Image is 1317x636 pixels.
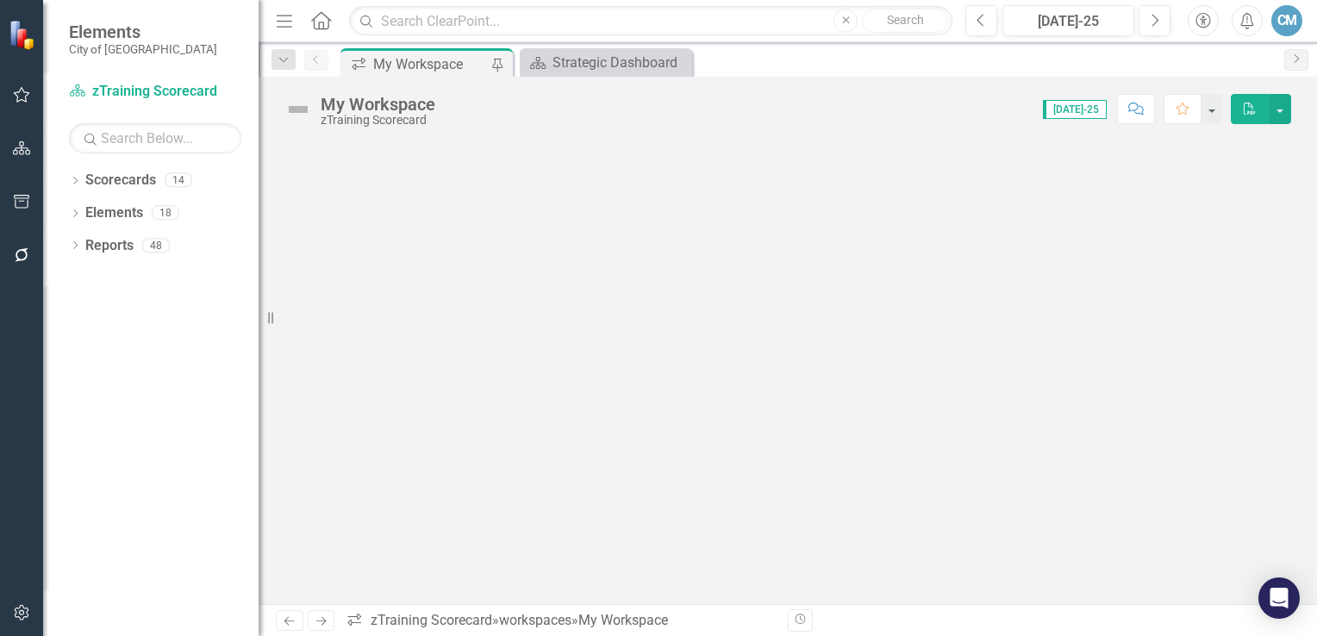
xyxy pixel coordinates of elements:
[1258,577,1300,619] div: Open Intercom Messenger
[552,52,688,73] div: Strategic Dashboard
[349,6,952,36] input: Search ClearPoint...
[862,9,948,33] button: Search
[524,52,688,73] a: Strategic Dashboard
[371,612,492,628] a: zTraining Scorecard
[69,42,217,56] small: City of [GEOGRAPHIC_DATA]
[165,173,192,188] div: 14
[578,612,668,628] div: My Workspace
[887,13,924,27] span: Search
[1043,100,1107,119] span: [DATE]-25
[85,171,156,190] a: Scorecards
[1271,5,1302,36] button: CM
[1008,11,1128,32] div: [DATE]-25
[142,238,170,253] div: 48
[69,22,217,42] span: Elements
[1002,5,1134,36] button: [DATE]-25
[85,203,143,223] a: Elements
[321,114,435,127] div: zTraining Scorecard
[69,123,241,153] input: Search Below...
[9,20,39,50] img: ClearPoint Strategy
[284,96,312,123] img: Not Defined
[152,206,179,221] div: 18
[373,53,487,75] div: My Workspace
[69,82,241,102] a: zTraining Scorecard
[85,236,134,256] a: Reports
[346,611,775,631] div: » »
[499,612,571,628] a: workspaces
[321,95,435,114] div: My Workspace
